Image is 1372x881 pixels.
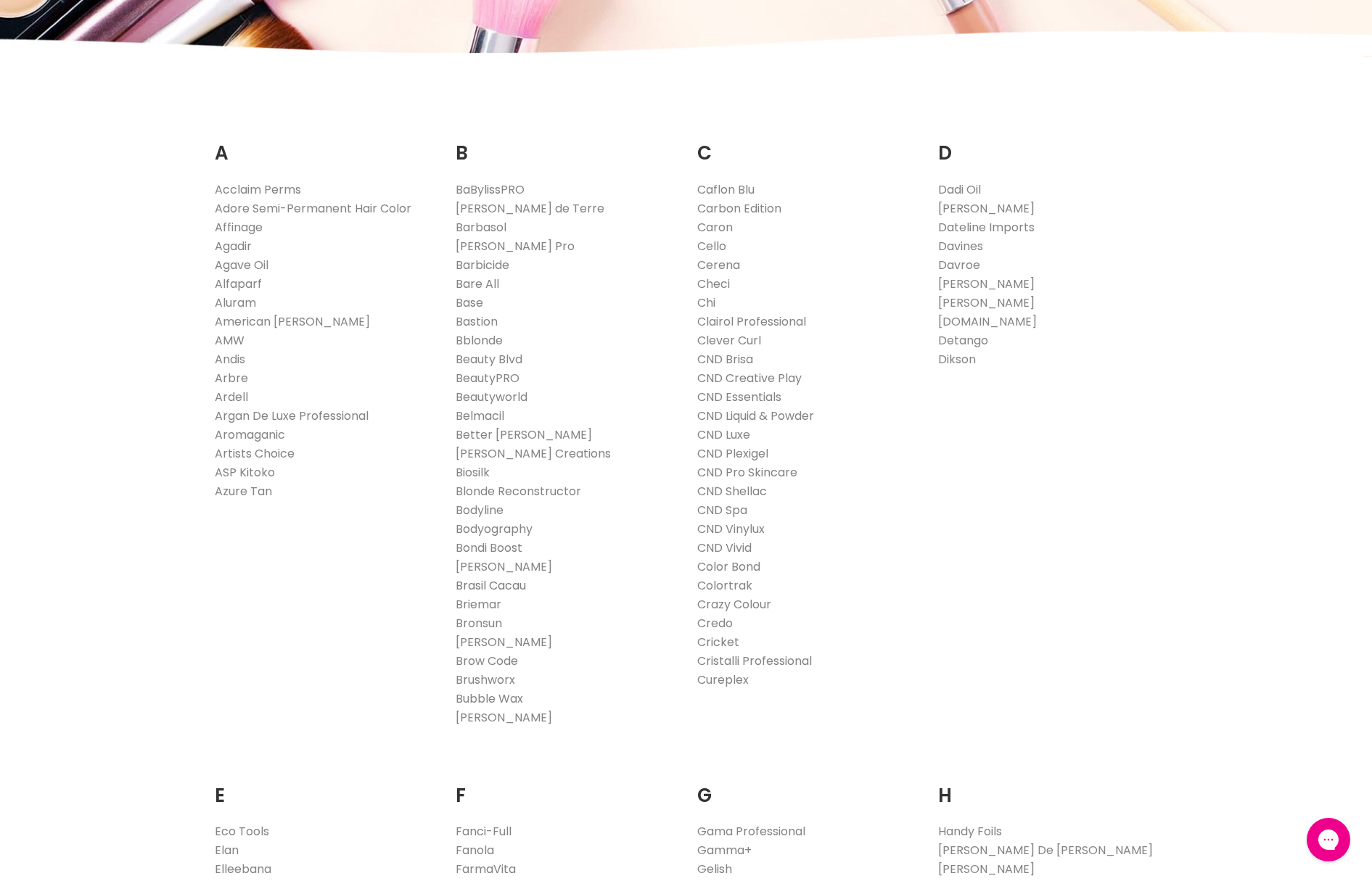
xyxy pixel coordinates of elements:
a: CND Shellac [697,483,767,500]
a: Cricket [697,634,739,650]
a: Davines [938,238,983,255]
a: Arbre [215,370,248,386]
a: Dadi Oil [938,181,981,198]
a: CND Spa [697,502,747,518]
a: CND Liquid & Powder [697,408,814,424]
a: BaBylissPRO [456,181,525,198]
a: Checi [697,276,730,292]
a: [DOMAIN_NAME] [938,313,1037,330]
a: Clever Curl [697,332,761,349]
a: Azure Tan [215,483,272,500]
a: Cello [697,238,726,255]
a: Credo [697,615,733,632]
a: Beautyworld [456,389,527,405]
a: [PERSON_NAME] [938,200,1035,217]
a: Blonde Reconstructor [456,483,581,500]
a: Briemar [456,596,501,613]
a: BeautyPRO [456,370,519,386]
a: Aluram [215,294,256,311]
a: Cristalli Professional [697,653,812,669]
a: Elleebana [215,861,271,877]
a: Aromaganic [215,426,285,443]
a: Davroe [938,257,980,273]
h2: D [938,120,1158,168]
a: Adore Semi-Permanent Hair Color [215,200,411,217]
a: Bubble Wax [456,690,523,707]
a: Bare All [456,276,499,292]
a: American [PERSON_NAME] [215,313,370,330]
a: Clairol Professional [697,313,806,330]
a: Detango [938,332,988,349]
a: Agadir [215,238,252,255]
a: CND Pro Skincare [697,464,797,481]
a: [PERSON_NAME] de Terre [456,200,604,217]
a: ASP Kitoko [215,464,275,481]
a: [PERSON_NAME] [938,861,1035,877]
a: Bondi Boost [456,539,522,556]
a: Bastion [456,313,498,330]
a: Better [PERSON_NAME] [456,426,592,443]
a: Agave Oil [215,257,268,273]
a: [PERSON_NAME] [456,709,552,726]
a: AMW [215,332,245,349]
a: CND Essentials [697,389,781,405]
a: [PERSON_NAME] Pro [456,238,575,255]
a: CND Brisa [697,351,753,368]
a: [PERSON_NAME] De [PERSON_NAME] [938,842,1153,859]
a: [PERSON_NAME] [456,634,552,650]
a: [PERSON_NAME] [456,558,552,575]
a: Alfaparf [215,276,262,292]
a: Cureplex [697,671,749,688]
a: Fanola [456,842,494,859]
a: Bblonde [456,332,503,349]
a: Color Bond [697,558,760,575]
a: Ardell [215,389,248,405]
a: Gama Professional [697,823,805,840]
a: Caron [697,219,733,236]
a: Fanci-Full [456,823,512,840]
a: Biosilk [456,464,490,481]
a: Chi [697,294,715,311]
a: FarmaVita [456,861,516,877]
a: CND Vivid [697,539,752,556]
a: Base [456,294,483,311]
a: Dateline Imports [938,219,1035,236]
a: Barbicide [456,257,509,273]
a: Affinage [215,219,263,236]
a: [PERSON_NAME] [938,294,1035,311]
a: Bodyline [456,502,504,518]
a: [PERSON_NAME] Creations [456,445,611,462]
h2: G [697,762,917,811]
a: Elan [215,842,239,859]
a: Carbon Edition [697,200,781,217]
h2: B [456,120,675,168]
a: Cerena [697,257,740,273]
a: Belmacil [456,408,504,424]
a: Crazy Colour [697,596,771,613]
a: Barbasol [456,219,506,236]
h2: C [697,120,917,168]
a: Gelish [697,861,732,877]
h2: A [215,120,435,168]
a: Brasil Cacau [456,577,526,594]
h2: E [215,762,435,811]
h2: H [938,762,1158,811]
h2: F [456,762,675,811]
a: Acclaim Perms [215,181,301,198]
a: CND Creative Play [697,370,802,386]
a: CND Plexigel [697,445,768,462]
a: Argan De Luxe Professional [215,408,369,424]
a: Brushworx [456,671,515,688]
a: Brow Code [456,653,518,669]
a: Gamma+ [697,842,752,859]
a: Andis [215,351,245,368]
iframe: Gorgias live chat messenger [1299,813,1357,866]
a: Bronsun [456,615,502,632]
a: Handy Foils [938,823,1002,840]
a: CND Luxe [697,426,750,443]
a: Eco Tools [215,823,269,840]
a: Artists Choice [215,445,295,462]
a: Colortrak [697,577,752,594]
a: Caflon Blu [697,181,755,198]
